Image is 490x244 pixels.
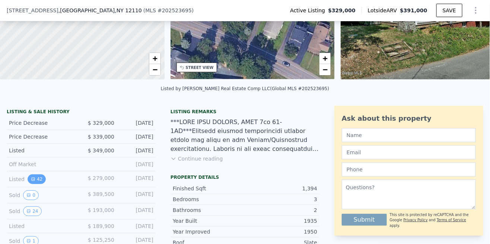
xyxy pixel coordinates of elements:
div: [DATE] [120,174,153,184]
div: Listing remarks [171,109,319,115]
div: [DATE] [120,119,153,127]
div: STREET VIEW [186,65,214,70]
div: LISTING & SALE HISTORY [7,109,156,116]
div: 1,394 [245,185,317,192]
div: This site is protected by reCAPTCHA and the Google and apply. [390,212,476,228]
input: Email [342,145,476,159]
div: 1950 [245,228,317,235]
div: Bedrooms [173,196,245,203]
div: Price Decrease [9,119,75,127]
div: Sold [9,206,75,216]
button: View historical data [23,206,41,216]
span: $ 125,250 [88,237,114,243]
div: Year Built [173,217,245,225]
div: Year Improved [173,228,245,235]
button: Submit [342,214,387,226]
span: $391,000 [400,7,427,13]
div: Off Market [9,161,75,168]
span: , [GEOGRAPHIC_DATA] [58,7,142,14]
div: Listed [9,147,75,154]
a: Zoom in [149,53,160,64]
button: View historical data [28,174,46,184]
div: Property details [171,174,319,180]
a: Terms of Service [437,218,466,222]
div: Listed by [PERSON_NAME] Real Estate Comp LLC (Global MLS #202523695) [161,86,330,91]
button: Continue reading [171,155,223,162]
span: $ 193,000 [88,207,114,213]
span: Lotside ARV [368,7,400,14]
span: $ 339,000 [88,134,114,140]
span: $ 279,000 [88,175,114,181]
div: 2 [245,206,317,214]
a: Zoom in [319,53,331,64]
div: [DATE] [120,190,153,200]
button: Show Options [468,3,483,18]
span: − [152,65,157,74]
span: MLS [145,7,156,13]
button: View historical data [23,190,39,200]
span: [STREET_ADDRESS] [7,7,58,14]
span: , NY 12110 [115,7,141,13]
div: Listed [9,222,75,230]
span: + [323,54,328,63]
input: Phone [342,162,476,177]
span: − [323,65,328,74]
div: [DATE] [120,206,153,216]
a: Zoom out [319,64,331,75]
span: $ 329,000 [88,120,114,126]
span: $ 189,900 [88,223,114,229]
div: [DATE] [120,147,153,154]
div: [DATE] [120,222,153,230]
span: # 202523695 [157,7,192,13]
button: SAVE [436,4,462,17]
div: Bathrooms [173,206,245,214]
div: [DATE] [120,161,153,168]
div: Ask about this property [342,113,476,124]
span: + [152,54,157,63]
a: Zoom out [149,64,160,75]
div: ***LORE IPSU DOLORS, AMET 7co 61-1AD***Elitsedd eiusmod temporincidi utlabor etdolo mag aliqu en ... [171,118,319,153]
span: $329,000 [328,7,356,14]
div: 1935 [245,217,317,225]
div: ( ) [143,7,194,14]
div: 3 [245,196,317,203]
a: Privacy Policy [404,218,428,222]
span: $ 389,500 [88,191,114,197]
input: Name [342,128,476,142]
span: $ 349,000 [88,148,114,153]
div: Finished Sqft [173,185,245,192]
span: Active Listing [290,7,328,14]
div: Sold [9,190,75,200]
div: Listed [9,174,75,184]
div: Price Decrease [9,133,75,140]
div: [DATE] [120,133,153,140]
